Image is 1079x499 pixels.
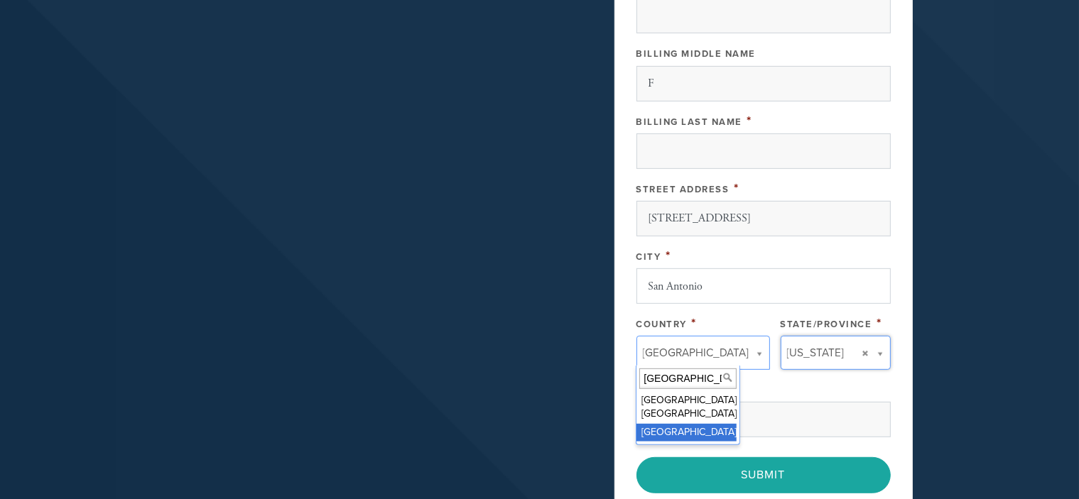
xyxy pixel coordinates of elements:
label: Billing Middle Name [636,48,757,60]
span: This field is required. [747,113,753,128]
label: State/Province [781,319,872,330]
div: [GEOGRAPHIC_DATA] [GEOGRAPHIC_DATA] [636,392,737,424]
label: Street Address [636,184,730,195]
label: Country [636,319,688,330]
span: This field is required. [734,180,739,196]
span: [US_STATE] [787,344,845,362]
div: [GEOGRAPHIC_DATA] [636,424,737,442]
label: Billing Last Name [636,116,743,128]
a: [GEOGRAPHIC_DATA] [636,336,770,370]
span: This field is required. [666,248,671,263]
label: City [636,251,661,263]
span: This field is required. [692,315,698,331]
input: Submit [636,457,891,493]
span: [GEOGRAPHIC_DATA] [643,344,749,362]
span: This field is required. [877,315,882,331]
a: [US_STATE] [781,336,891,370]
